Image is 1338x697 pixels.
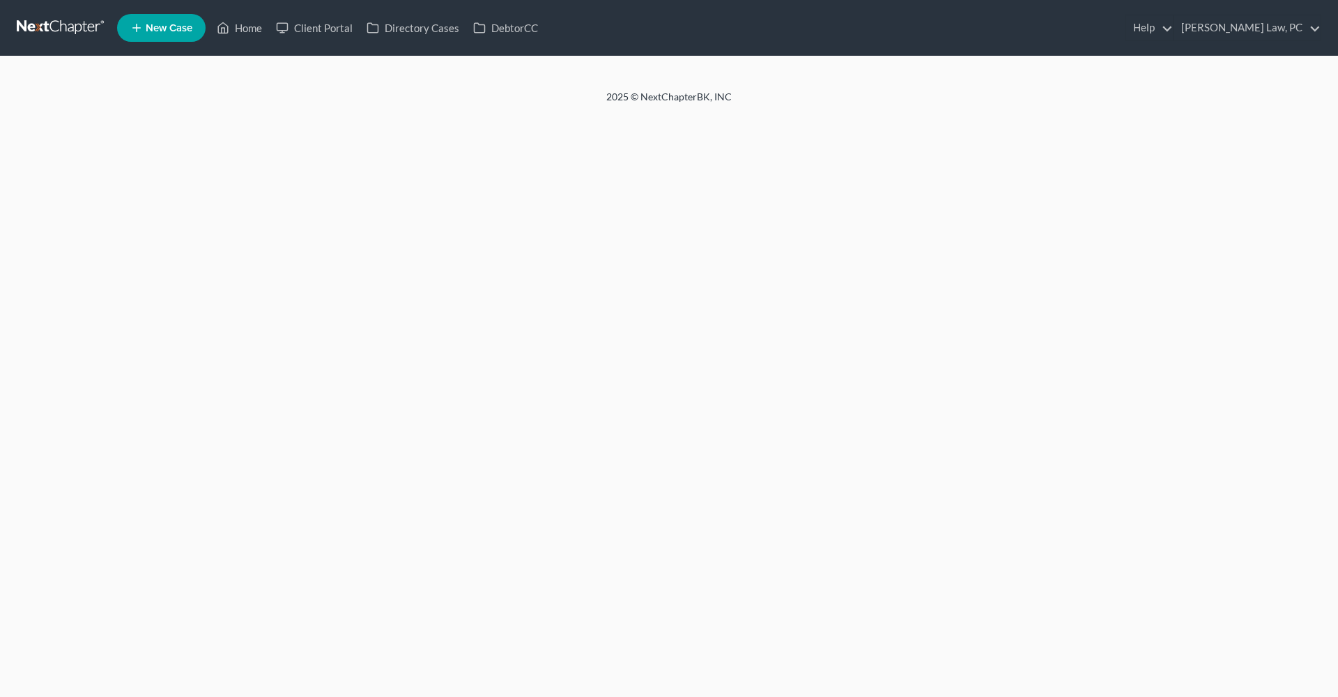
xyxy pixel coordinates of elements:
[272,90,1066,115] div: 2025 © NextChapterBK, INC
[269,15,360,40] a: Client Portal
[117,14,206,42] new-legal-case-button: New Case
[360,15,466,40] a: Directory Cases
[210,15,269,40] a: Home
[1126,15,1173,40] a: Help
[1174,15,1321,40] a: [PERSON_NAME] Law, PC
[466,15,545,40] a: DebtorCC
